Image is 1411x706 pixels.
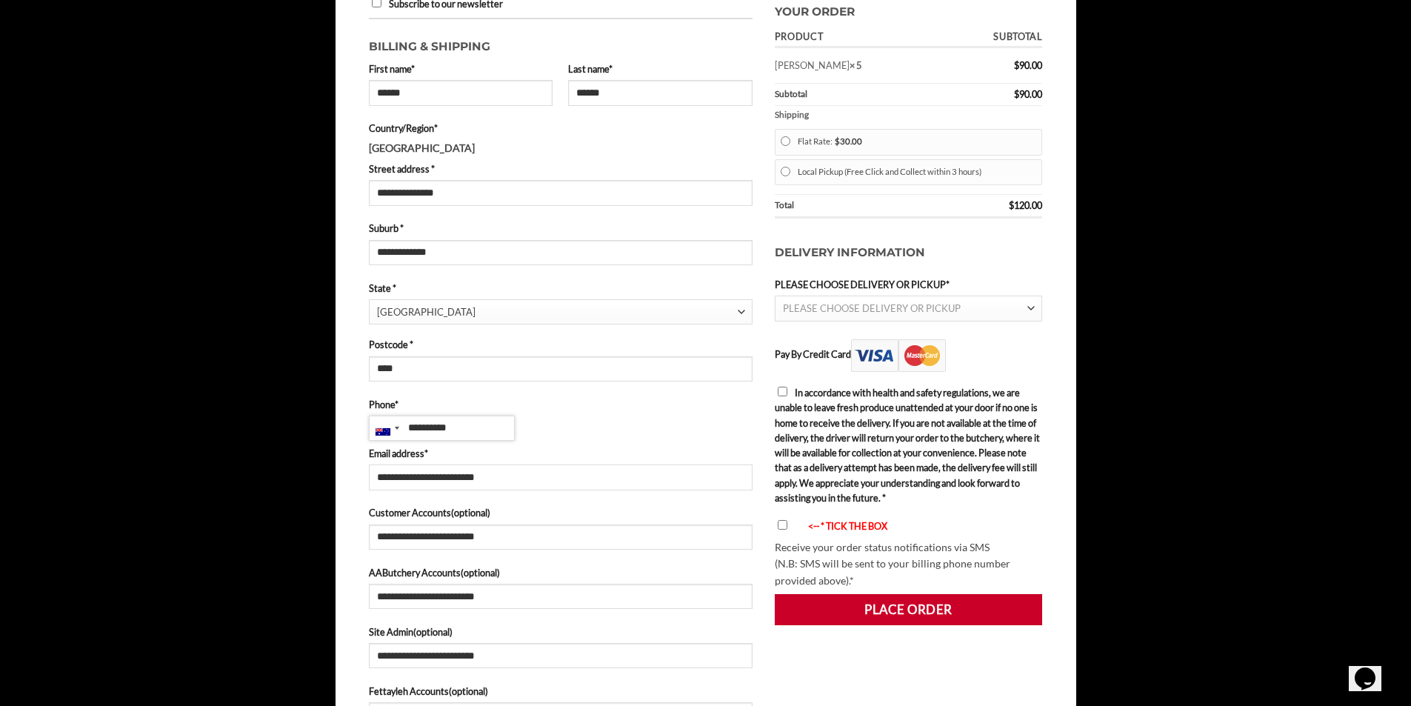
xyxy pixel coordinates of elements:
strong: × 5 [850,59,861,71]
span: (optional) [461,567,500,579]
h3: Delivery Information [775,229,1043,277]
input: <-- * TICK THE BOX [778,520,787,530]
bdi: 90.00 [1014,88,1042,100]
p: Receive your order status notifications via SMS (N.B: SMS will be sent to your billing phone numb... [775,539,1043,590]
label: Street address [369,161,753,176]
iframe: chat widget [1349,647,1396,691]
td: [PERSON_NAME] [775,48,944,83]
span: (optional) [449,685,488,697]
span: State [369,299,753,324]
div: Australia: +61 [370,416,404,440]
span: $ [1009,199,1014,211]
th: Product [775,27,944,48]
input: In accordance with health and safety regulations, we are unable to leave fresh produce unattended... [778,387,787,396]
label: Last name [568,61,753,76]
label: Site Admin [369,625,753,639]
label: Flat Rate: [798,133,1035,152]
th: Shipping [775,106,1043,124]
span: $ [1014,88,1019,100]
label: Email address [369,446,753,461]
label: State [369,281,753,296]
label: Local Pickup (Free Click and Collect within 3 hours) [798,162,1035,182]
label: Customer Accounts [369,505,753,520]
button: Place order [775,594,1043,625]
bdi: 90.00 [1014,59,1042,71]
th: Total [775,195,944,219]
label: Phone [369,397,753,412]
span: In accordance with health and safety regulations, we are unable to leave fresh produce unattended... [775,387,1040,504]
span: New South Wales [377,300,738,324]
img: Pay By Credit Card [851,339,946,372]
label: Fettayleh Accounts [369,684,753,699]
font: <-- * TICK THE BOX [808,520,887,532]
span: PLEASE CHOOSE DELIVERY OR PICKUP [783,302,961,314]
span: (optional) [451,507,490,519]
label: First name [369,61,553,76]
label: Suburb [369,221,753,236]
span: $ [1014,59,1019,71]
label: PLEASE CHOOSE DELIVERY OR PICKUP [775,277,1043,292]
label: Country/Region [369,121,753,136]
label: AAButchery Accounts [369,565,753,580]
label: Pay By Credit Card [775,348,946,360]
label: Postcode [369,337,753,352]
span: (optional) [413,626,453,638]
span: $ [835,136,840,146]
bdi: 30.00 [835,136,862,146]
img: arrow-blink.gif [795,523,808,533]
th: Subtotal [944,27,1043,48]
h3: Billing & Shipping [369,30,753,56]
bdi: 120.00 [1009,199,1042,211]
th: Subtotal [775,84,944,106]
strong: [GEOGRAPHIC_DATA] [369,141,475,154]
